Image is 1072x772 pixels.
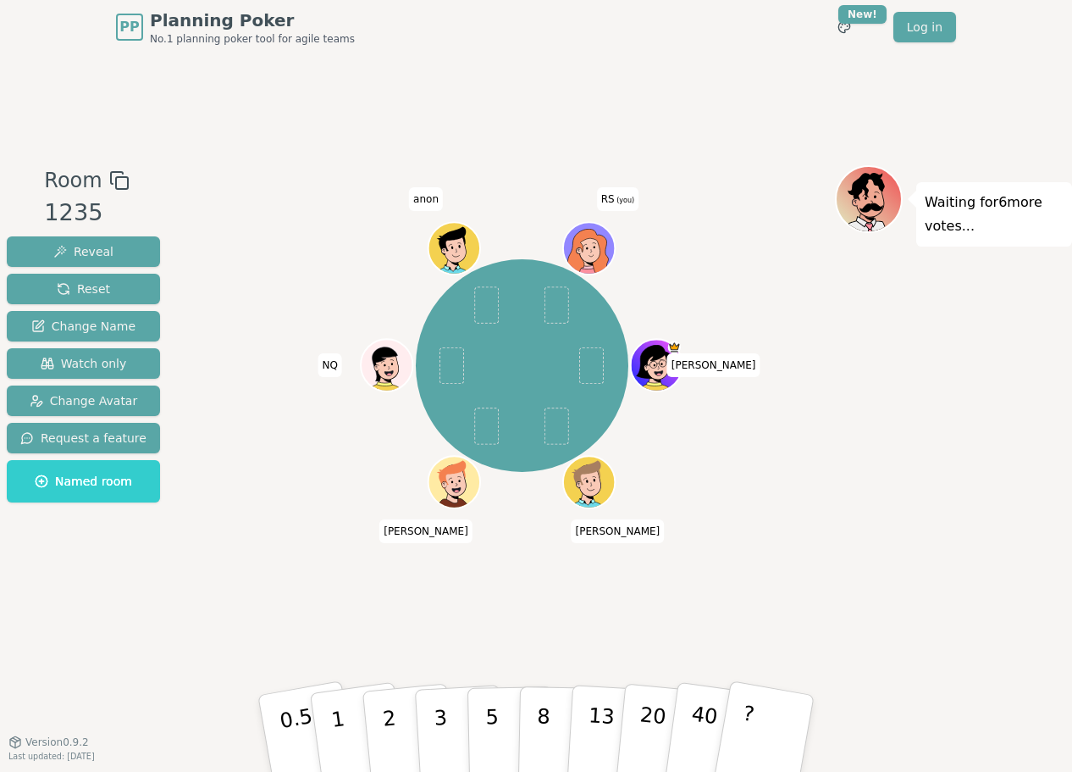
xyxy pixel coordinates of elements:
span: Click to change your name [379,519,472,543]
span: Request a feature [20,430,146,447]
button: Reveal [7,236,160,267]
span: Reveal [53,243,113,260]
div: New! [838,5,887,24]
button: New! [829,12,859,42]
span: Click to change your name [597,187,638,211]
span: Version 0.9.2 [25,736,89,749]
button: Watch only [7,348,160,379]
span: Planning Poker [150,8,355,32]
span: No.1 planning poker tool for agile teams [150,32,355,46]
span: (you) [615,197,635,204]
a: PPPlanning PokerNo.1 planning poker tool for agile teams [116,8,355,46]
button: Request a feature [7,423,160,453]
span: Watch only [41,355,127,372]
button: Click to change your avatar [565,224,614,273]
span: Change Avatar [30,392,138,409]
span: Named room [35,473,132,490]
button: Change Name [7,311,160,342]
p: Waiting for 6 more votes... [925,191,1064,238]
span: Reset [57,280,110,297]
span: Click to change your name [409,187,443,211]
a: Log in [893,12,956,42]
div: 1235 [44,196,129,230]
span: Click to change your name [318,353,342,377]
span: Heidi is the host [668,341,681,353]
span: Change Name [31,318,135,335]
span: Click to change your name [667,353,760,377]
span: Last updated: [DATE] [8,752,95,761]
button: Version0.9.2 [8,736,89,749]
button: Change Avatar [7,386,160,416]
button: Reset [7,274,160,304]
span: PP [119,17,139,37]
span: Click to change your name [572,519,665,543]
button: Named room [7,460,160,503]
span: Room [44,165,102,196]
